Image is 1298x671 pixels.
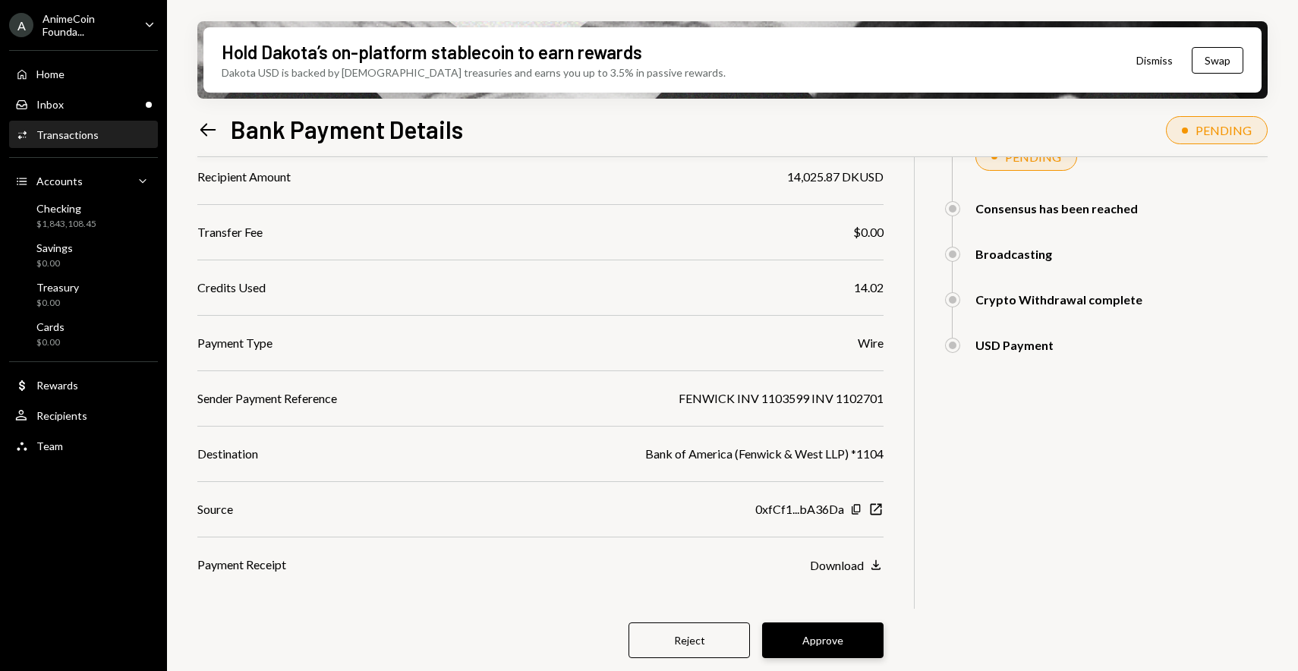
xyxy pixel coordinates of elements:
[197,279,266,297] div: Credits Used
[36,128,99,141] div: Transactions
[755,500,844,518] div: 0xfCf1...bA36Da
[231,114,463,144] h1: Bank Payment Details
[854,279,884,297] div: 14.02
[197,500,233,518] div: Source
[36,175,83,187] div: Accounts
[222,39,642,65] div: Hold Dakota’s on-platform stablecoin to earn rewards
[629,622,750,658] button: Reject
[810,558,864,572] div: Download
[36,336,65,349] div: $0.00
[9,276,158,313] a: Treasury$0.00
[975,247,1052,261] div: Broadcasting
[975,201,1138,216] div: Consensus has been reached
[36,202,96,215] div: Checking
[9,432,158,459] a: Team
[36,218,96,231] div: $1,843,108.45
[1196,123,1252,137] div: PENDING
[36,68,65,80] div: Home
[9,371,158,399] a: Rewards
[9,237,158,273] a: Savings$0.00
[9,13,33,37] div: A
[762,622,884,658] button: Approve
[197,223,263,241] div: Transfer Fee
[36,297,79,310] div: $0.00
[679,389,884,408] div: FENWICK INV 1103599 INV 1102701
[222,65,726,80] div: Dakota USD is backed by [DEMOGRAPHIC_DATA] treasuries and earns you up to 3.5% in passive rewards.
[975,338,1054,352] div: USD Payment
[787,168,884,186] div: 14,025.87 DKUSD
[853,223,884,241] div: $0.00
[9,402,158,429] a: Recipients
[1192,47,1243,74] button: Swap
[9,197,158,234] a: Checking$1,843,108.45
[197,168,291,186] div: Recipient Amount
[36,320,65,333] div: Cards
[197,334,273,352] div: Payment Type
[810,557,884,574] button: Download
[975,292,1142,307] div: Crypto Withdrawal complete
[36,409,87,422] div: Recipients
[36,241,73,254] div: Savings
[9,60,158,87] a: Home
[197,445,258,463] div: Destination
[9,316,158,352] a: Cards$0.00
[197,389,337,408] div: Sender Payment Reference
[197,556,286,574] div: Payment Receipt
[36,379,78,392] div: Rewards
[858,334,884,352] div: Wire
[36,98,64,111] div: Inbox
[36,257,73,270] div: $0.00
[9,90,158,118] a: Inbox
[645,445,884,463] div: Bank of America (Fenwick & West LLP) *1104
[36,439,63,452] div: Team
[9,167,158,194] a: Accounts
[43,12,132,38] div: AnimeCoin Founda...
[9,121,158,148] a: Transactions
[1117,43,1192,78] button: Dismiss
[36,281,79,294] div: Treasury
